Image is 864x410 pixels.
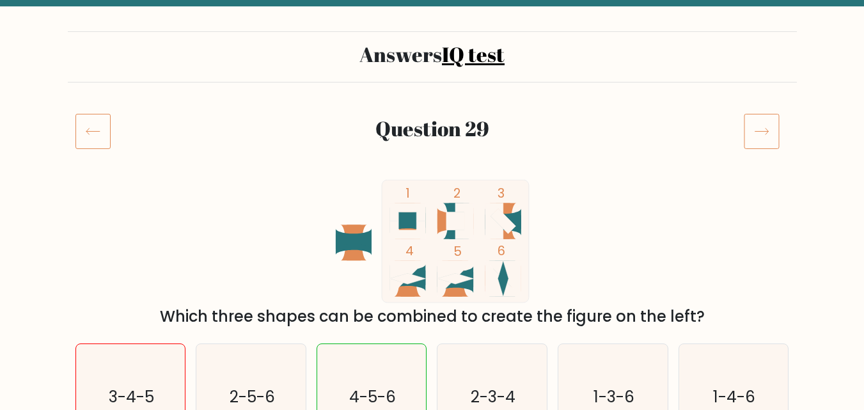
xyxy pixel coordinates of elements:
[453,184,460,202] tspan: 2
[109,386,154,408] text: 3-4-5
[453,242,462,260] tspan: 5
[230,386,275,408] text: 2-5-6
[593,386,634,408] text: 1-3-6
[714,386,756,408] text: 1-4-6
[405,184,410,202] tspan: 1
[498,184,505,202] tspan: 3
[75,42,789,67] h2: Answers
[498,242,505,260] tspan: 6
[83,305,782,328] div: Which three shapes can be combined to create the figure on the left?
[471,386,515,408] text: 2-3-4
[136,116,728,141] h2: Question 29
[349,386,396,408] text: 4-5-6
[442,40,505,68] a: IQ test
[405,242,414,260] tspan: 4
